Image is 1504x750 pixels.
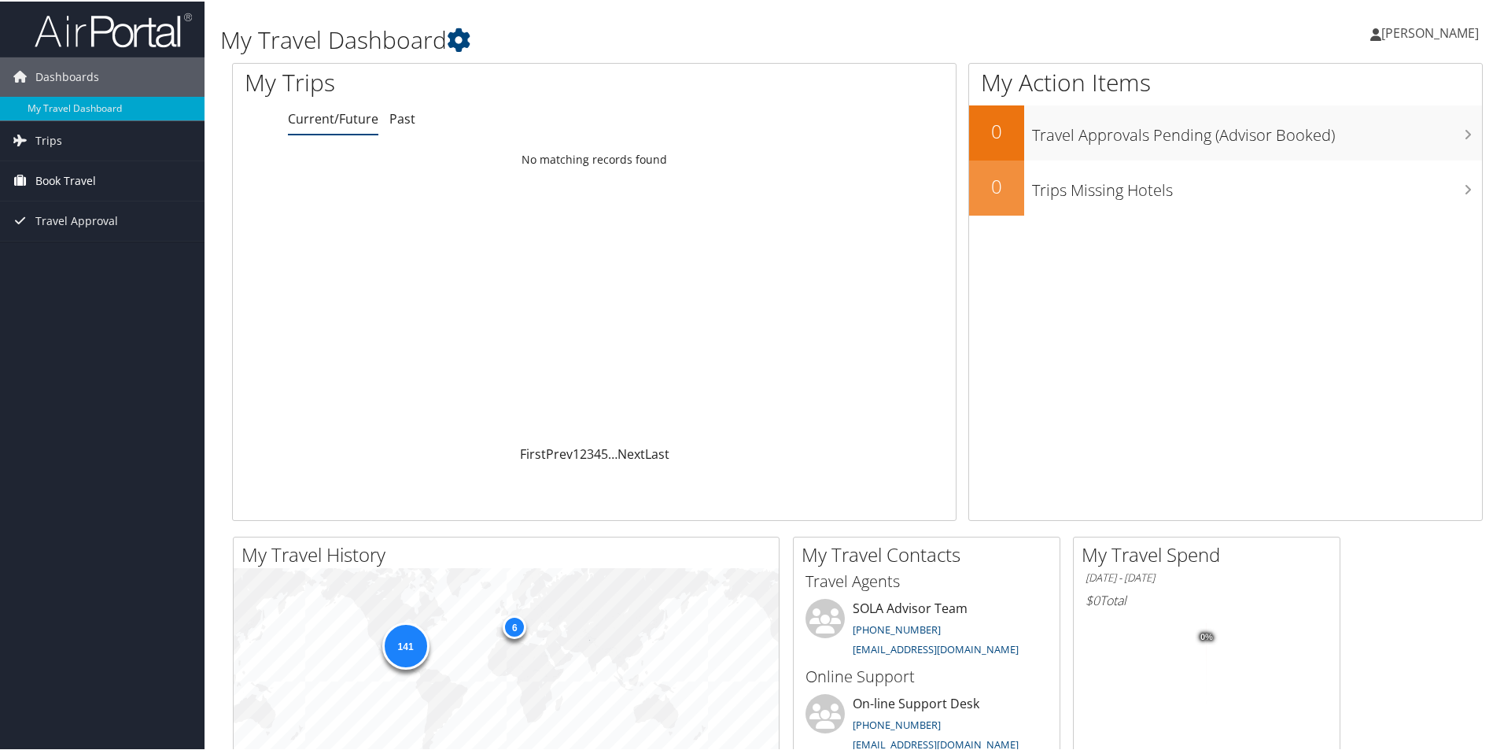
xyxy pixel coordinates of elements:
[389,109,415,126] a: Past
[969,172,1024,198] h2: 0
[503,614,526,637] div: 6
[35,120,62,159] span: Trips
[853,621,941,635] a: [PHONE_NUMBER]
[617,444,645,461] a: Next
[233,144,956,172] td: No matching records found
[645,444,669,461] a: Last
[1086,590,1328,608] h6: Total
[587,444,594,461] a: 3
[546,444,573,461] a: Prev
[245,65,643,98] h1: My Trips
[35,10,192,47] img: airportal-logo.png
[853,716,941,730] a: [PHONE_NUMBER]
[1082,540,1340,567] h2: My Travel Spend
[1032,115,1482,145] h3: Travel Approvals Pending (Advisor Booked)
[35,56,99,95] span: Dashboards
[601,444,608,461] a: 5
[1381,23,1479,40] span: [PERSON_NAME]
[1032,170,1482,200] h3: Trips Missing Hotels
[805,569,1048,591] h3: Travel Agents
[608,444,617,461] span: …
[241,540,779,567] h2: My Travel History
[1086,569,1328,584] h6: [DATE] - [DATE]
[805,664,1048,686] h3: Online Support
[594,444,601,461] a: 4
[35,200,118,239] span: Travel Approval
[35,160,96,199] span: Book Travel
[220,22,1070,55] h1: My Travel Dashboard
[969,104,1482,159] a: 0Travel Approvals Pending (Advisor Booked)
[969,159,1482,214] a: 0Trips Missing Hotels
[853,641,1019,655] a: [EMAIL_ADDRESS][DOMAIN_NAME]
[573,444,580,461] a: 1
[853,736,1019,750] a: [EMAIL_ADDRESS][DOMAIN_NAME]
[1086,590,1100,608] span: $0
[382,621,429,668] div: 141
[520,444,546,461] a: First
[1200,631,1213,641] tspan: 0%
[969,65,1482,98] h1: My Action Items
[288,109,378,126] a: Current/Future
[580,444,587,461] a: 2
[1370,8,1495,55] a: [PERSON_NAME]
[969,116,1024,143] h2: 0
[802,540,1060,567] h2: My Travel Contacts
[798,597,1056,662] li: SOLA Advisor Team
